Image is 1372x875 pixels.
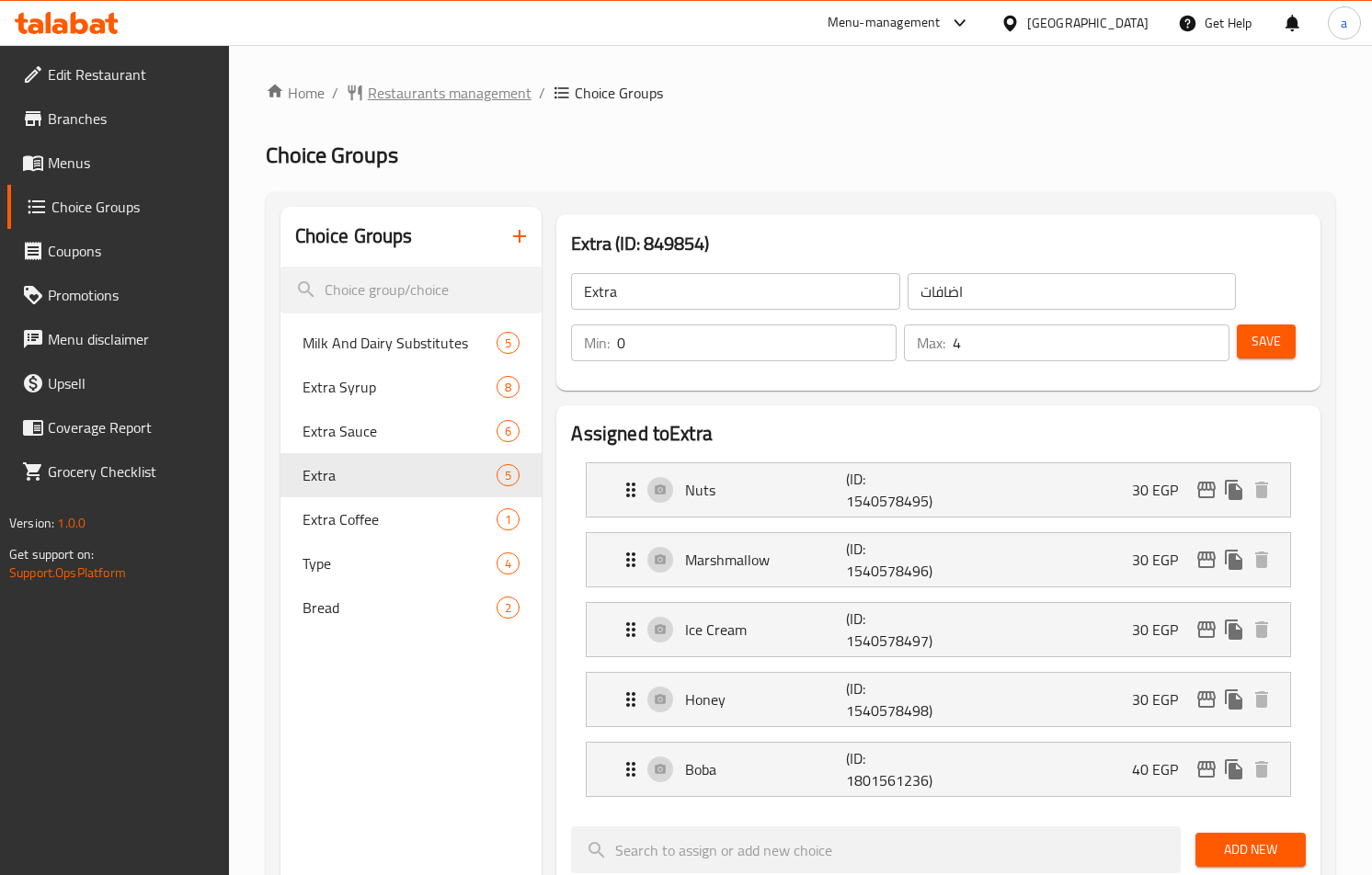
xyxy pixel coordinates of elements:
li: Expand [571,455,1305,525]
p: Honey [685,688,846,710]
div: Choices [497,420,520,442]
span: Version: [9,511,54,535]
span: Bread [303,597,497,619]
span: Save [1252,330,1281,353]
p: Boba [685,758,846,780]
div: Menu-management [828,12,941,34]
button: Save [1237,324,1296,358]
div: Extra Syrup8 [280,365,543,409]
li: Expand [571,665,1305,734]
li: / [539,82,545,104]
p: Nuts [685,479,846,501]
button: duplicate [1220,546,1248,574]
span: Coupons [48,240,214,262]
p: (ID: 1540578497) [846,608,954,652]
span: Promotions [48,284,214,306]
span: Get support on: [9,542,94,566]
div: Choices [497,597,520,619]
span: Coverage Report [48,416,214,438]
button: edit [1193,616,1220,643]
button: delete [1248,476,1275,504]
span: Extra Coffee [303,508,497,530]
p: Marshmallow [685,549,846,571]
button: edit [1193,546,1220,574]
input: search [571,826,1181,873]
p: (ID: 1540578496) [846,538,954,582]
a: Coupons [7,229,229,273]
p: (ID: 1540578495) [846,468,954,512]
span: 5 [497,335,519,352]
div: Extra Coffee1 [280,497,543,541]
div: Choices [497,552,520,574]
div: Expand [587,463,1289,517]
span: 1.0.0 [57,511,86,535]
div: Choices [497,332,520,354]
button: delete [1248,616,1275,643]
span: Choice Groups [575,82,663,104]
span: Choice Groups [51,196,214,218]
button: duplicate [1220,476,1248,504]
div: Extra Sauce6 [280,409,543,453]
p: Ice Cream [685,619,846,641]
button: delete [1248,686,1275,713]
span: Type [303,552,497,574]
span: Extra Syrup [303,376,497,398]
button: duplicate [1220,616,1248,643]
span: Extra Sauce [303,420,497,442]
h2: Choice Groups [295,222,413,250]
span: Milk And Dairy Substitutes [303,332,497,354]
a: Branches [7,97,229,141]
a: Menu disclaimer [7,317,229,361]
h2: Assigned to Extra [571,420,1305,448]
a: Grocery Checklist [7,449,229,494]
button: delete [1248,546,1275,574]
p: 30 EGP [1132,479,1193,501]
p: Max: [917,332,945,354]
li: Expand [571,595,1305,665]
span: 4 [497,555,519,573]
button: duplicate [1220,756,1248,783]
a: Upsell [7,361,229,405]
button: edit [1193,756,1220,783]
li: Expand [571,734,1305,804]
span: 1 [497,511,519,528]
p: 40 EGP [1132,758,1193,780]
span: Extra [303,464,497,486]
h3: Extra (ID: 849854) [571,229,1305,258]
a: Choice Groups [7,185,229,229]
li: Expand [571,525,1305,595]
p: Min: [584,332,610,354]
span: Grocery Checklist [48,460,214,483]
input: search [280,267,543,313]
div: Milk And Dairy Substitutes5 [280,321,543,365]
span: Menu disclaimer [48,328,214,350]
nav: breadcrumb [266,82,1335,104]
div: Expand [587,743,1289,796]
div: Extra5 [280,453,543,497]
p: (ID: 1801561236) [846,747,954,791]
a: Menus [7,141,229,185]
div: Choices [497,464,520,486]
a: Edit Restaurant [7,52,229,97]
a: Support.OpsPlatform [9,561,126,585]
span: Menus [48,152,214,174]
span: Upsell [48,372,214,394]
button: Add New [1195,833,1306,867]
span: 2 [497,599,519,617]
p: 30 EGP [1132,619,1193,641]
p: (ID: 1540578498) [846,677,954,722]
div: Choices [497,376,520,398]
a: Home [266,82,325,104]
button: edit [1193,686,1220,713]
div: [GEOGRAPHIC_DATA] [1027,13,1149,33]
div: Bread2 [280,585,543,630]
li: / [332,82,338,104]
a: Coverage Report [7,405,229,449]
span: 5 [497,467,519,484]
button: edit [1193,476,1220,504]
span: Restaurants management [368,82,532,104]
span: Edit Restaurant [48,63,214,85]
span: Choice Groups [266,134,398,176]
div: Expand [587,603,1289,656]
button: delete [1248,756,1275,783]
